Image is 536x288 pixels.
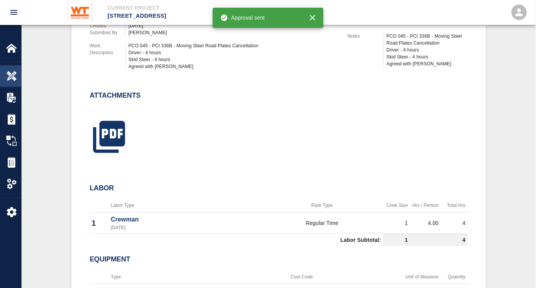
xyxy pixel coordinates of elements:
p: 1 [92,217,107,229]
td: Labor Subtotal: [90,234,383,246]
p: Notes [348,33,383,40]
th: Labor Type [109,198,261,213]
p: Work Description [90,42,125,56]
th: Cost Code [261,270,342,284]
button: open drawer [5,3,23,22]
iframe: Chat Widget [498,251,536,288]
div: PCO 045 - PCI 336B - Moving Steel Road Plates Cancellation Driver - 4 hours Skid Steer - 4 hours ... [129,42,339,70]
p: [DATE] [111,224,260,231]
p: Crewman [111,215,260,224]
div: [PERSON_NAME] [129,29,339,36]
div: PCO 045 - PCI 336B - Moving Steel Road Plates Cancellation Driver - 4 hours Skid Steer - 4 hours ... [387,33,468,67]
p: [STREET_ADDRESS] [108,12,309,20]
p: Created [90,22,125,29]
img: Whiting-Turner [68,2,92,23]
td: 4.00 [410,213,441,234]
th: Type [109,270,261,284]
div: Approval sent [220,11,265,25]
td: 4 [441,213,468,234]
th: Rate Type [261,198,383,213]
h2: Attachments [90,92,141,100]
p: Submitted By [90,29,125,36]
th: Quantity [441,270,468,284]
td: 1 [383,213,410,234]
td: Regular Time [261,213,383,234]
th: Total Hrs [441,198,468,213]
th: Crew Size [383,198,410,213]
th: Unit of Measure [342,270,441,284]
h2: Labor [90,184,468,193]
h2: Equipment [90,255,468,264]
th: Hrs / Person [410,198,441,213]
div: [DATE] [129,22,339,29]
td: 4 [410,234,468,246]
p: Current Project [108,5,309,12]
td: 1 [383,234,410,246]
